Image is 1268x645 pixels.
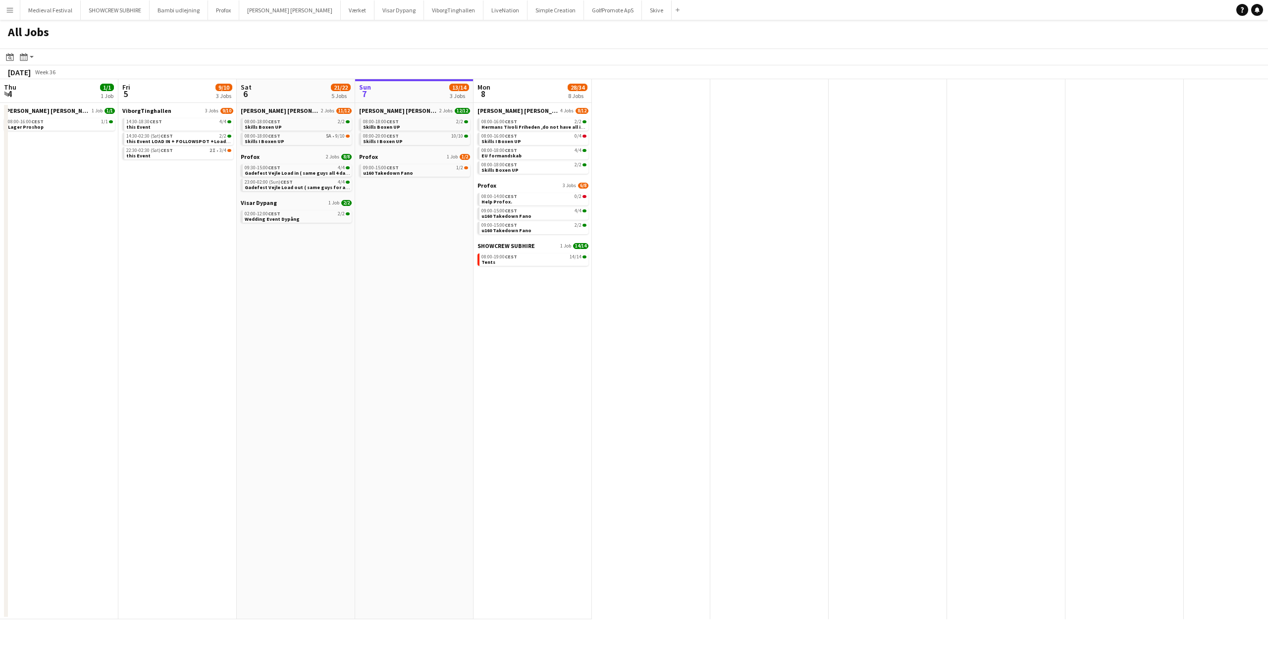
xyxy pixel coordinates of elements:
span: 14/14 [582,255,586,258]
button: GolfPromote ApS [584,0,642,20]
a: Visar Dypang1 Job2/2 [241,199,352,206]
a: ViborgTinghallen3 Jobs9/10 [122,107,233,114]
button: Visar Dypang [374,0,424,20]
a: Profox3 Jobs6/8 [477,182,588,189]
span: EU formandskab [481,152,522,159]
span: 3/4 [219,148,226,153]
div: [PERSON_NAME] [PERSON_NAME]2 Jobs12/1208:00-18:00CEST2/2Skills Boxen UP08:00-20:00CEST10/10Skills... [359,107,470,153]
span: 1/1 [105,108,115,114]
span: 4 [2,88,16,99]
span: 2/2 [219,134,226,139]
a: 08:00-14:00CEST0/2Help Profox. [481,193,586,204]
span: 4 Jobs [560,108,574,114]
button: LiveNation [483,0,528,20]
span: 0/2 [575,194,581,199]
span: 2/2 [575,223,581,228]
span: 5 [121,88,130,99]
a: Profox1 Job1/2 [359,153,470,160]
span: 2/2 [338,119,345,124]
span: 2/2 [456,119,463,124]
span: 1/1 [109,120,113,123]
button: Værket [341,0,374,20]
span: 1/2 [456,165,463,170]
span: 2/2 [227,135,231,138]
span: CEST [160,133,173,139]
span: 2/2 [338,211,345,216]
a: [PERSON_NAME] [PERSON_NAME]4 Jobs8/12 [477,107,588,114]
span: 10/10 [464,135,468,138]
span: CEST [31,118,44,125]
span: 13/14 [449,84,469,91]
span: Sat [241,83,252,92]
div: • [126,148,231,153]
span: 1 Job [328,200,339,206]
span: 08:00-16:00 [481,134,517,139]
span: 0/4 [575,134,581,139]
span: 1/2 [464,166,468,169]
span: 22:30-02:30 (Sat) [126,148,173,153]
span: 08:00-16:00 [8,119,44,124]
span: Sun [359,83,371,92]
div: [PERSON_NAME] [PERSON_NAME]2 Jobs11/1208:00-18:00CEST2/2Skills Boxen UP08:00-18:00CEST5A•9/10Skil... [241,107,352,153]
span: 14/14 [570,254,581,259]
span: Gadefest Vejle Load out ( same guys for all 4 dates ) [245,184,370,191]
span: 4/4 [346,166,350,169]
span: 1 Job [447,154,458,160]
div: SHOWCREW SUBHIRE1 Job14/1408:00-19:00CEST14/14Tents [477,242,588,268]
span: u160 Takedown Fano [363,170,413,176]
span: u160 Takedown Fano [481,213,531,219]
span: 2 Jobs [439,108,453,114]
span: 08:00-18:00 [363,119,399,124]
span: 09:30-15:00 [245,165,280,170]
div: 1 Job [101,92,113,99]
span: Tents [481,259,495,265]
span: this Event [126,152,151,159]
span: 4/4 [575,148,581,153]
div: ViborgTinghallen3 Jobs9/1014:30-18:30CEST4/4this Event14:30-02:30 (Sat)CEST2/2this Event LOAD IN ... [122,107,233,161]
a: 14:30-02:30 (Sat)CEST2/2this Event LOAD IN + FOLLOWSPOT +Loadout [126,133,231,144]
span: 1 Job [560,243,571,249]
span: CEST [505,161,517,168]
div: 8 Jobs [568,92,587,99]
button: SHOWCREW SUBHIRE [81,0,150,20]
span: Visar Dypang [241,199,277,206]
span: 1/1 [100,84,114,91]
span: 4/4 [582,149,586,152]
span: Skills Boxen UP [481,167,519,173]
span: 4/4 [575,208,581,213]
span: 2/2 [582,224,586,227]
span: 2I [210,148,215,153]
span: 14:30-18:30 [126,119,162,124]
div: 3 Jobs [216,92,232,99]
span: CEST [505,147,517,153]
a: 14:30-18:30CEST4/4this Event [126,118,231,130]
span: 08:00-20:00 [363,134,399,139]
span: CEST [505,133,517,139]
span: Help Profox. [481,198,512,205]
span: 02:00-12:00 [245,211,280,216]
span: 1 Job [92,108,103,114]
span: 10/10 [451,134,463,139]
span: 8/12 [576,108,588,114]
span: 1/2 [460,154,470,160]
span: 6/8 [578,183,588,189]
a: 08:00-18:00CEST2/2Skills Boxen UP [363,118,468,130]
button: ViborgTinghallen [424,0,483,20]
span: this Event [126,124,151,130]
span: 2/2 [582,163,586,166]
span: Danny Black Luna [477,107,558,114]
span: 5A [326,134,331,139]
span: 08:00-18:00 [481,148,517,153]
span: 08:00-18:00 [481,162,517,167]
span: 12/12 [455,108,470,114]
a: 22:30-02:30 (Sat)CEST2I•3/4this Event [126,147,231,158]
span: 23:00-02:00 (Sun) [245,180,293,185]
span: 4/4 [338,180,345,185]
span: CEST [505,118,517,125]
span: 6 [239,88,252,99]
span: 08:00-14:00 [481,194,517,199]
span: Gadefest Vejle Load in ( same guys all 4 dates ) [245,170,356,176]
div: 3 Jobs [450,92,469,99]
span: CEST [386,133,399,139]
span: 14:30-02:30 (Sat) [126,134,173,139]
